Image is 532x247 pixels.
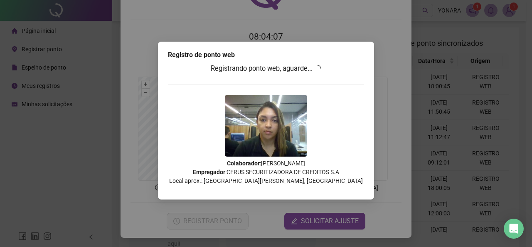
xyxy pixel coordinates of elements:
[227,160,260,167] strong: Colaborador
[168,159,364,185] p: : [PERSON_NAME] : CERUS SECURITIZADORA DE CREDITOS S.A Local aprox.: [GEOGRAPHIC_DATA][PERSON_NAM...
[225,95,307,157] img: 9k=
[314,65,321,72] span: loading
[504,219,524,239] div: Open Intercom Messenger
[193,169,225,175] strong: Empregador
[168,50,364,60] div: Registro de ponto web
[168,63,364,74] h3: Registrando ponto web, aguarde...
